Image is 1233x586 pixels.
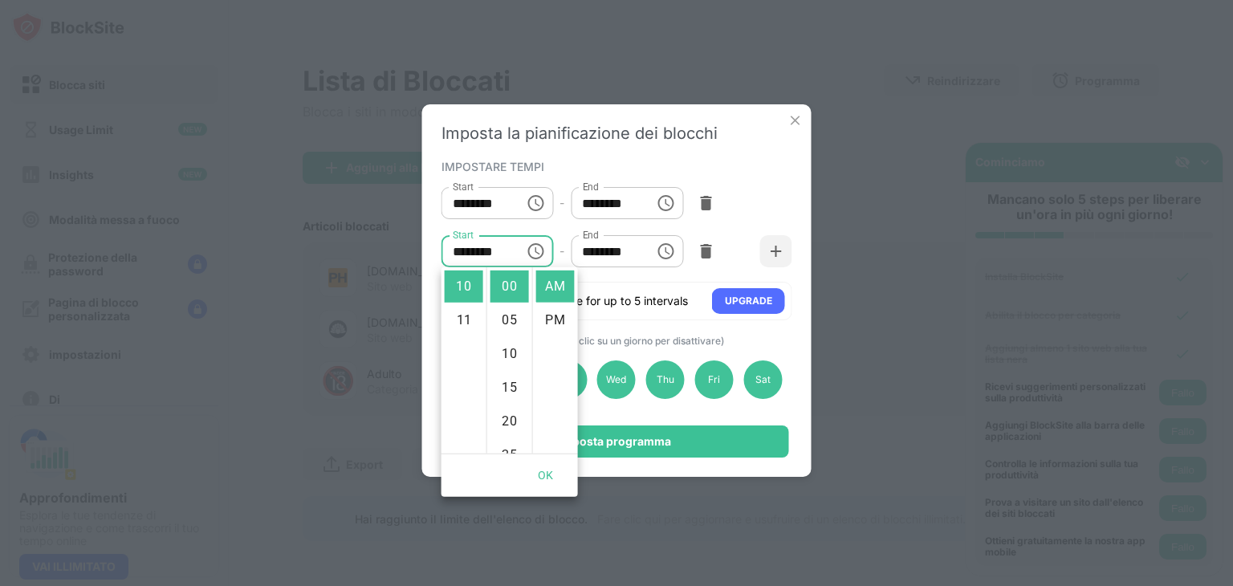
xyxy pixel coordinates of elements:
[520,461,572,490] button: OK
[445,271,483,303] li: 10 hours
[442,124,792,143] div: Imposta la pianificazione dei blocchi
[536,271,575,303] li: AM
[560,194,564,212] div: -
[536,304,575,336] li: PM
[519,187,551,219] button: Choose time, selected time is 1:00 AM
[582,180,599,193] label: End
[725,293,772,309] div: UPGRADE
[490,271,529,303] li: 0 minutes
[486,267,532,454] ul: Select minutes
[490,304,529,336] li: 5 minutes
[649,187,682,219] button: Choose time, selected time is 11:55 PM
[559,435,671,448] div: Imposta programma
[445,304,483,336] li: 11 hours
[787,112,804,128] img: x-button.svg
[560,242,564,260] div: -
[532,267,578,454] ul: Select meridiem
[445,237,483,269] li: 9 hours
[646,360,685,399] div: Thu
[490,338,529,370] li: 10 minutes
[442,160,788,173] div: IMPOSTARE TEMPI
[695,360,734,399] div: Fri
[453,180,474,193] label: Start
[453,228,474,242] label: Start
[597,360,636,399] div: Wed
[442,267,486,454] ul: Select hours
[560,335,724,347] span: (Fai clic su un giorno per disattivare)
[490,372,529,404] li: 15 minutes
[519,235,551,267] button: Choose time, selected time is 10:00 AM
[442,333,788,347] div: GIORNI SELEZIONATI
[582,228,599,242] label: End
[743,360,782,399] div: Sat
[490,405,529,437] li: 20 minutes
[490,439,529,471] li: 25 minutes
[649,235,682,267] button: Choose time, selected time is 1:00 PM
